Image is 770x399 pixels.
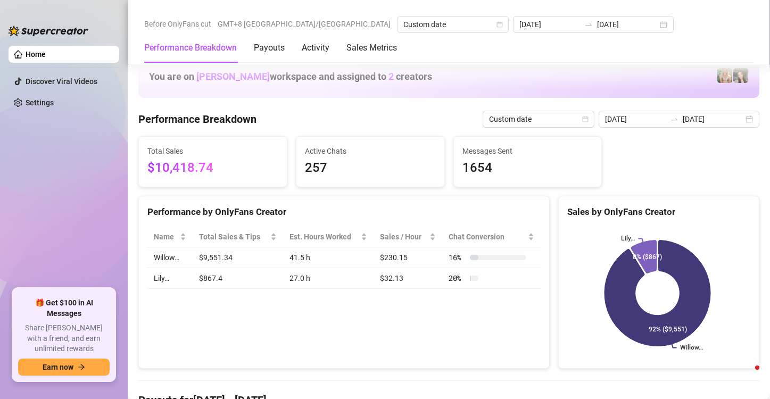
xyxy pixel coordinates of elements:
span: 257 [305,158,436,178]
div: Performance by OnlyFans Creator [147,205,541,219]
span: to [670,115,678,123]
td: 27.0 h [283,268,374,289]
span: Active Chats [305,145,436,157]
td: $230.15 [374,247,442,268]
div: Performance Breakdown [144,41,237,54]
img: logo-BBDzfeDw.svg [9,26,88,36]
td: Lily… [147,268,193,289]
span: 2 [388,71,394,82]
th: Name [147,227,193,247]
span: 🎁 Get $100 in AI Messages [18,298,110,319]
span: Total Sales [147,145,278,157]
span: Custom date [489,111,588,127]
a: Home [26,50,46,59]
input: Start date [605,113,666,125]
div: Activity [302,41,329,54]
h4: Performance Breakdown [138,112,256,127]
img: Willow [717,68,732,83]
span: Before OnlyFans cut [144,16,211,32]
div: Sales by OnlyFans Creator [567,205,750,219]
span: Name [154,231,178,243]
span: to [584,20,593,29]
td: $32.13 [374,268,442,289]
td: $9,551.34 [193,247,283,268]
span: swap-right [584,20,593,29]
span: Sales / Hour [380,231,427,243]
th: Sales / Hour [374,227,442,247]
span: Earn now [43,363,73,371]
h1: You are on workspace and assigned to creators [149,71,432,82]
text: Willow… [680,344,702,352]
span: Chat Conversion [449,231,526,243]
span: 20 % [449,272,466,284]
span: Total Sales & Tips [199,231,268,243]
span: Custom date [403,16,502,32]
input: End date [597,19,658,30]
th: Total Sales & Tips [193,227,283,247]
span: Messages Sent [462,145,593,157]
span: $10,418.74 [147,158,278,178]
th: Chat Conversion [442,227,541,247]
span: 16 % [449,252,466,263]
span: calendar [496,21,503,28]
a: Discover Viral Videos [26,77,97,86]
div: Est. Hours Worked [289,231,359,243]
img: Lily [733,68,748,83]
iframe: Intercom live chat [734,363,759,388]
span: GMT+8 [GEOGRAPHIC_DATA]/[GEOGRAPHIC_DATA] [218,16,391,32]
td: Willow… [147,247,193,268]
span: calendar [582,116,589,122]
span: [PERSON_NAME] [196,71,270,82]
button: Earn nowarrow-right [18,359,110,376]
span: swap-right [670,115,678,123]
a: Settings [26,98,54,107]
text: Lily… [621,235,635,243]
input: Start date [519,19,580,30]
div: Payouts [254,41,285,54]
input: End date [683,113,743,125]
span: arrow-right [78,363,85,371]
td: 41.5 h [283,247,374,268]
span: 1654 [462,158,593,178]
td: $867.4 [193,268,283,289]
div: Sales Metrics [346,41,397,54]
span: Share [PERSON_NAME] with a friend, and earn unlimited rewards [18,323,110,354]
